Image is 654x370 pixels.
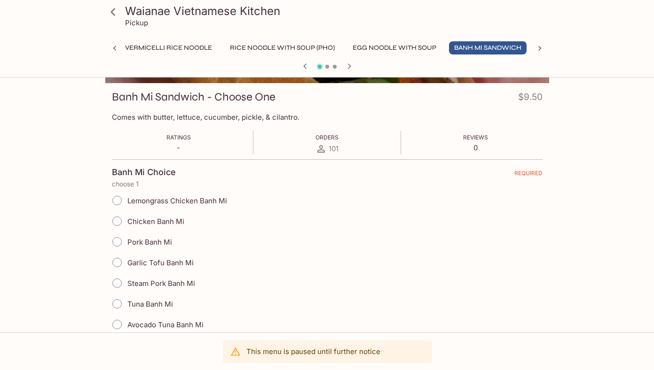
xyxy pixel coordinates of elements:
span: Pork Banh Mi [127,238,172,247]
h3: Banh Mi Sandwich - Choose One [112,90,276,104]
span: Lemongrass Chicken Banh Mi [127,196,227,205]
p: This menu is paused until further notice [246,347,380,356]
span: Avocado Tuna Banh Mi [127,320,204,329]
p: Comes with butter, lettuce, cucumber, pickle, & cilantro. [112,113,543,122]
span: Garlic Tofu Banh Mi [127,258,194,267]
h4: Banh Mi Choice [112,167,176,177]
p: - [166,143,191,152]
span: 101 [329,144,339,153]
button: Egg Noodle with Soup [347,41,441,54]
button: Rice Noodle with Soup (Pho) [225,41,340,54]
span: REQUIRED [514,170,543,180]
span: Tuna Banh Mi [127,300,173,308]
p: choose 1 [112,180,543,188]
span: Orders [315,134,339,141]
p: 0 [463,143,488,152]
span: Reviews [463,134,488,141]
span: Chicken Banh Mi [127,217,184,226]
p: Pickup [125,18,148,27]
button: Banh Mi Sandwich [449,41,527,54]
span: Ratings [166,134,191,141]
button: Vermicelli Rice Noodle [120,41,217,54]
span: Steam Pork Banh Mi [127,279,195,288]
h3: Waianae Vietnamese Kitchen [125,4,545,18]
h4: $9.50 [518,90,543,108]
